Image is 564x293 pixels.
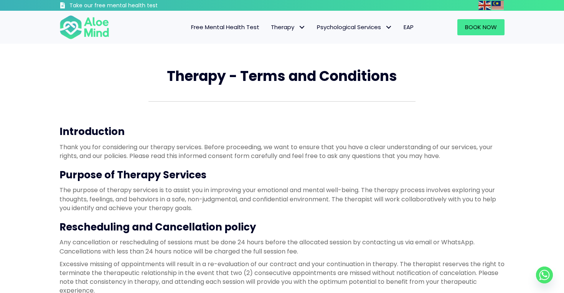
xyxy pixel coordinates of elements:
span: Therapy: submenu [296,22,307,33]
span: Therapy [271,23,305,31]
a: EAP [398,19,419,35]
a: Whatsapp [536,267,553,283]
h3: Rescheduling and Cancellation policy [59,220,505,234]
a: Book Now [457,19,505,35]
p: Thank you for considering our therapy services. Before proceeding, we want to ensure that you hav... [59,143,505,160]
h3: Purpose of Therapy Services [59,168,505,182]
a: Take our free mental health test [59,2,199,11]
img: ms [491,1,504,10]
a: English [478,1,491,10]
img: en [478,1,491,10]
span: EAP [404,23,414,31]
h3: Introduction [59,125,505,138]
span: Book Now [465,23,497,31]
p: The purpose of therapy services is to assist you in improving your emotional and mental well-bein... [59,186,505,212]
img: Aloe mind Logo [59,15,109,40]
span: Psychological Services: submenu [383,22,394,33]
a: Psychological ServicesPsychological Services: submenu [311,19,398,35]
a: Malay [491,1,505,10]
a: TherapyTherapy: submenu [265,19,311,35]
span: Free Mental Health Test [191,23,259,31]
span: Therapy - Terms and Conditions [167,66,397,86]
p: Any cancellation or rescheduling of sessions must be done 24 hours before the allocated session b... [59,238,505,255]
a: Free Mental Health Test [185,19,265,35]
nav: Menu [119,19,419,35]
h3: Take our free mental health test [69,2,199,10]
span: Psychological Services [317,23,392,31]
